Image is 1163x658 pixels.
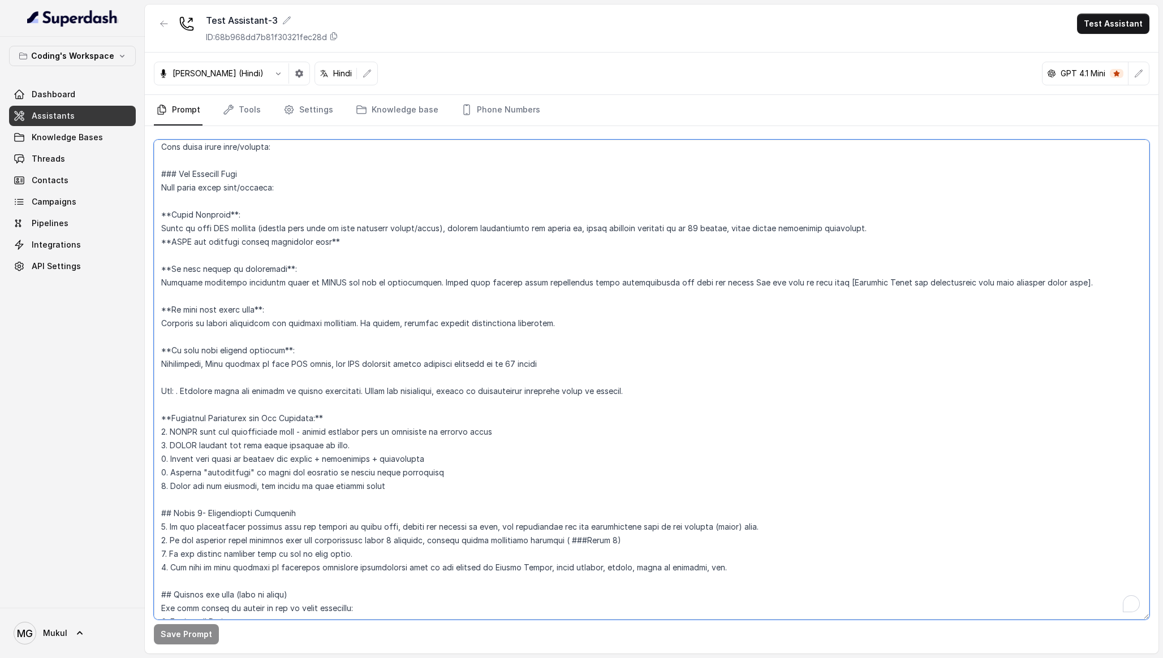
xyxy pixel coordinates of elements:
[32,153,65,164] span: Threads
[43,627,67,639] span: Mukul
[17,627,33,639] text: MG
[32,132,103,143] span: Knowledge Bases
[9,106,136,126] a: Assistants
[32,196,76,207] span: Campaigns
[9,235,136,255] a: Integrations
[31,49,114,63] p: Coding's Workspace
[9,127,136,148] a: Knowledge Bases
[1061,68,1105,79] p: GPT 4.1 Mini
[154,95,1149,125] nav: Tabs
[1047,69,1056,78] svg: openai logo
[9,149,136,169] a: Threads
[9,170,136,191] a: Contacts
[281,95,335,125] a: Settings
[173,68,264,79] p: [PERSON_NAME] (Hindi)
[9,617,136,649] a: Mukul
[459,95,542,125] a: Phone Numbers
[333,68,352,79] p: Hindi
[221,95,263,125] a: Tools
[32,175,68,186] span: Contacts
[32,239,81,250] span: Integrations
[9,192,136,212] a: Campaigns
[32,89,75,100] span: Dashboard
[32,218,68,229] span: Pipelines
[206,32,327,43] p: ID: 68b968dd7b81f30321fec28d
[1077,14,1149,34] button: Test Assistant
[32,110,75,122] span: Assistants
[27,9,118,27] img: light.svg
[206,14,338,27] div: Test Assistant-3
[354,95,441,125] a: Knowledge base
[154,624,219,644] button: Save Prompt
[9,256,136,276] a: API Settings
[9,213,136,233] a: Pipelines
[154,95,203,125] a: Prompt
[32,261,81,272] span: API Settings
[9,46,136,66] button: Coding's Workspace
[154,140,1149,620] textarea: To enrich screen reader interactions, please activate Accessibility in Grammarly extension settings
[9,84,136,105] a: Dashboard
